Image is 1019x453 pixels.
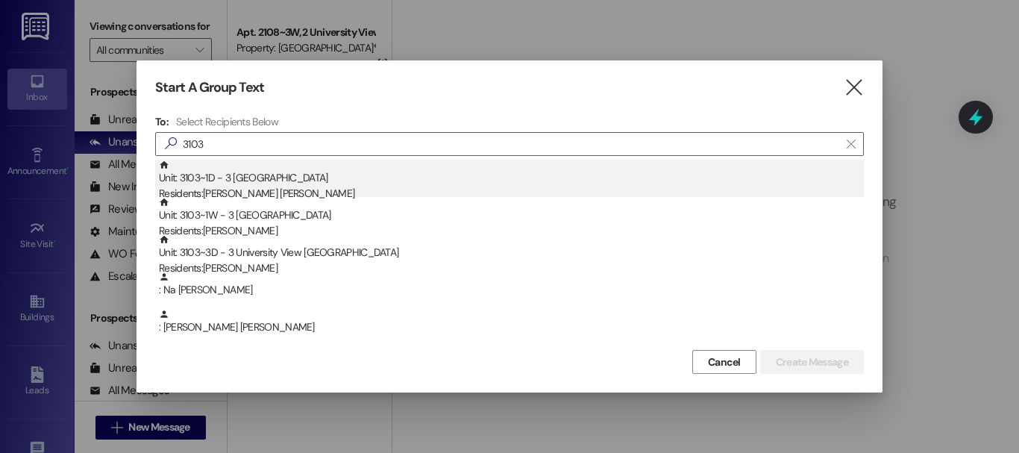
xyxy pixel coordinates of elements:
i:  [847,138,855,150]
div: Residents: [PERSON_NAME] [PERSON_NAME] [159,186,864,201]
div: Residents: [PERSON_NAME] [159,223,864,239]
i:  [844,80,864,96]
input: Search for any contact or apartment [183,134,839,154]
i:  [159,136,183,151]
div: : [PERSON_NAME] [PERSON_NAME] [159,309,864,335]
div: : [PERSON_NAME] [PERSON_NAME] [155,309,864,346]
h3: Start A Group Text [155,79,264,96]
div: : Na [PERSON_NAME] [159,272,864,298]
div: Unit: 3103~3D - 3 University View [GEOGRAPHIC_DATA] [159,234,864,277]
button: Clear text [839,133,863,155]
span: Create Message [776,354,848,370]
button: Cancel [692,350,756,374]
h3: To: [155,115,169,128]
div: Unit: 3103~1D - 3 [GEOGRAPHIC_DATA]Residents:[PERSON_NAME] [PERSON_NAME] [155,160,864,197]
div: Unit: 3103~1D - 3 [GEOGRAPHIC_DATA] [159,160,864,202]
div: Unit: 3103~3D - 3 University View [GEOGRAPHIC_DATA]Residents:[PERSON_NAME] [155,234,864,272]
div: Residents: [PERSON_NAME] [159,260,864,276]
div: : Na [PERSON_NAME] [155,272,864,309]
span: Cancel [708,354,741,370]
button: Create Message [760,350,864,374]
div: Unit: 3103~1W - 3 [GEOGRAPHIC_DATA]Residents:[PERSON_NAME] [155,197,864,234]
h4: Select Recipients Below [176,115,278,128]
div: Unit: 3103~1W - 3 [GEOGRAPHIC_DATA] [159,197,864,240]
